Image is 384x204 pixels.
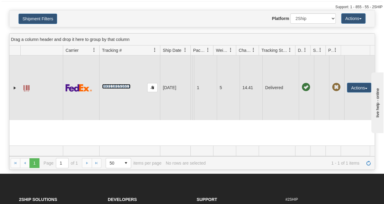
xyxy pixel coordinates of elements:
[160,55,190,120] td: [DATE]
[248,45,259,55] a: Charge filter column settings
[44,158,78,168] span: Page of 1
[163,47,181,53] span: Ship Date
[300,45,310,55] a: Delivery Status filter column settings
[9,34,375,45] div: grid grouping header
[121,158,131,168] span: select
[5,5,56,10] div: live help - online
[194,55,217,120] td: 1
[66,84,92,92] img: 2 - FedEx Express®
[272,15,289,22] label: Platform
[19,197,57,202] strong: 2Ship Solutions
[301,83,310,92] span: On time
[330,45,341,55] a: Pickup Status filter column settings
[2,5,382,10] div: Support: 1 - 855 - 55 - 2SHIP
[262,55,299,120] td: Delivered
[66,47,79,53] span: Carrier
[180,45,190,55] a: Ship Date filter column settings
[166,161,206,166] div: No rows are selected
[110,160,117,166] span: 50
[341,13,365,24] button: Actions
[203,45,213,55] a: Packages filter column settings
[240,55,262,120] td: 14.41
[108,197,137,202] strong: Developers
[102,47,122,53] span: Tracking #
[347,83,371,92] button: Actions
[89,45,99,55] a: Carrier filter column settings
[285,45,295,55] a: Tracking Status filter column settings
[150,45,160,55] a: Tracking # filter column settings
[332,83,340,92] span: Pickup Not Assigned
[102,84,130,89] a: 393118151611
[197,197,217,202] strong: Support
[12,85,18,91] a: Expand
[210,161,359,166] span: 1 - 1 of 1 items
[370,71,383,133] iframe: chat widget
[193,47,206,53] span: Packages
[192,55,194,120] td: [PERSON_NAME] [PERSON_NAME] CA BC [PERSON_NAME] V8Z 4B8
[298,47,303,53] span: Delivery Status
[261,47,288,53] span: Tracking Status
[19,14,57,24] button: Shipment Filters
[56,158,68,168] input: Page 1
[226,45,236,55] a: Weight filter column settings
[23,82,29,92] a: Label
[239,47,251,53] span: Charge
[364,158,373,168] a: Refresh
[106,158,161,168] span: items per page
[313,47,318,53] span: Shipment Issues
[217,55,240,120] td: 5
[147,83,158,92] button: Copy to clipboard
[315,45,325,55] a: Shipment Issues filter column settings
[29,158,39,168] span: Page 1
[190,55,192,120] td: Beco Industries Shipping department [GEOGRAPHIC_DATA] [GEOGRAPHIC_DATA] [GEOGRAPHIC_DATA] H1J 0A8
[285,198,365,202] h6: #2SHIP
[106,158,131,168] span: Page sizes drop down
[216,47,229,53] span: Weight
[328,47,333,53] span: Pickup Status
